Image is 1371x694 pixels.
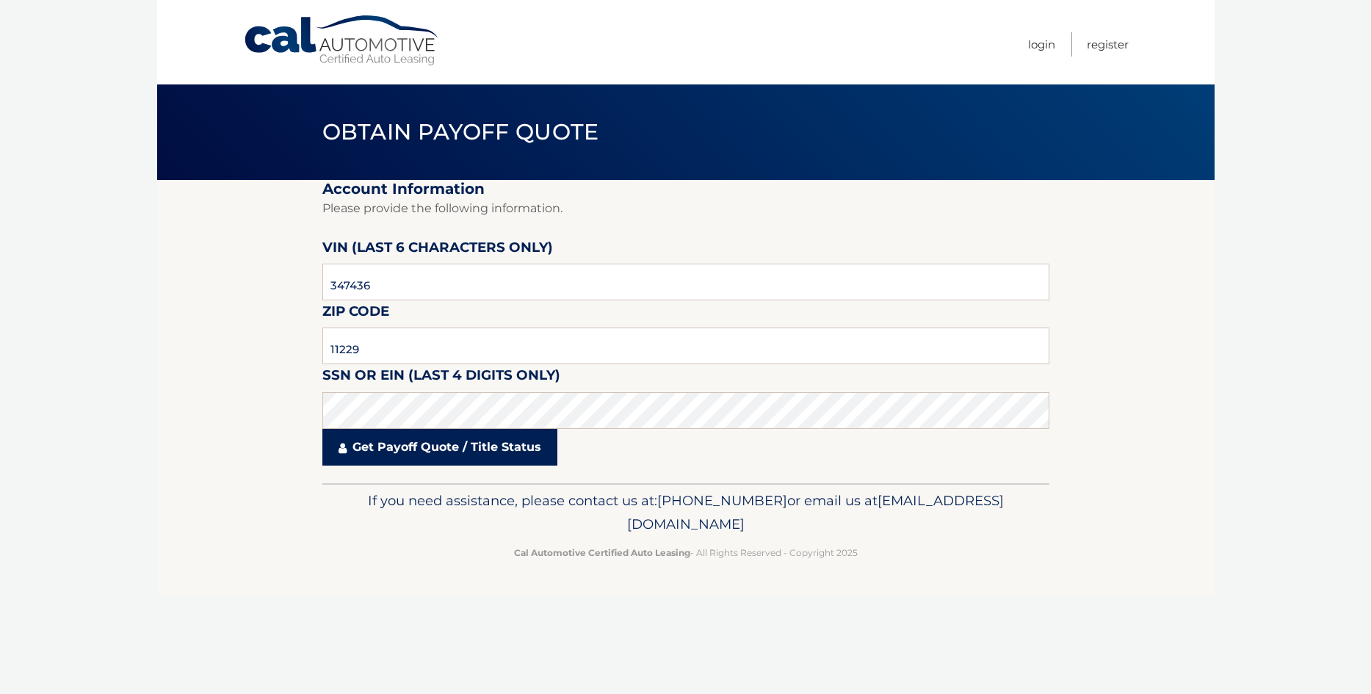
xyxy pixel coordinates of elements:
p: - All Rights Reserved - Copyright 2025 [332,545,1040,560]
a: Cal Automotive [243,15,441,67]
label: VIN (last 6 characters only) [322,236,553,264]
span: Obtain Payoff Quote [322,118,599,145]
a: Register [1087,32,1129,57]
p: If you need assistance, please contact us at: or email us at [332,489,1040,536]
strong: Cal Automotive Certified Auto Leasing [514,547,690,558]
p: Please provide the following information. [322,198,1049,219]
label: Zip Code [322,300,389,328]
label: SSN or EIN (last 4 digits only) [322,364,560,391]
span: [PHONE_NUMBER] [657,492,787,509]
a: Login [1028,32,1055,57]
h2: Account Information [322,180,1049,198]
a: Get Payoff Quote / Title Status [322,429,557,466]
